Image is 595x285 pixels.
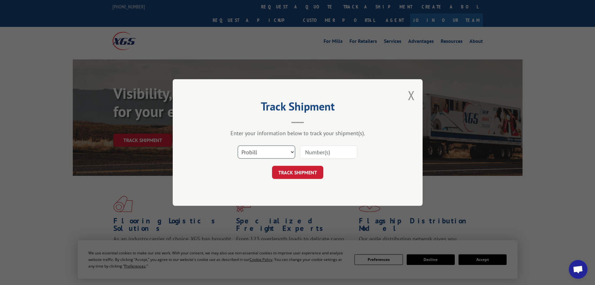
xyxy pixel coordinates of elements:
[300,145,357,159] input: Number(s)
[204,102,391,114] h2: Track Shipment
[569,260,588,279] a: Open chat
[204,130,391,137] div: Enter your information below to track your shipment(s).
[408,87,415,104] button: Close modal
[272,166,323,179] button: TRACK SHIPMENT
